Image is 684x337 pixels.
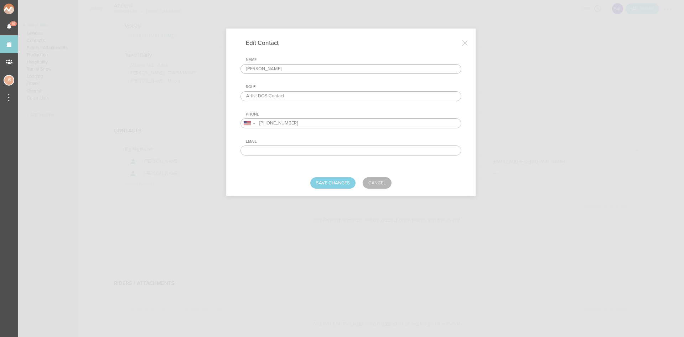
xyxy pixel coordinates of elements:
input: (201) 555-0123 [240,118,461,128]
button: Save Changes [310,177,356,189]
img: NOMAD [4,4,44,14]
span: 18 [10,21,17,26]
div: United States: +1 [241,119,257,128]
div: Jessica Smith [4,75,14,86]
div: Role [246,85,461,90]
h4: Edit Contact [246,39,289,47]
a: Cancel [363,177,392,189]
div: Email [246,139,461,144]
div: Name [246,57,461,62]
div: Phone [246,112,461,117]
